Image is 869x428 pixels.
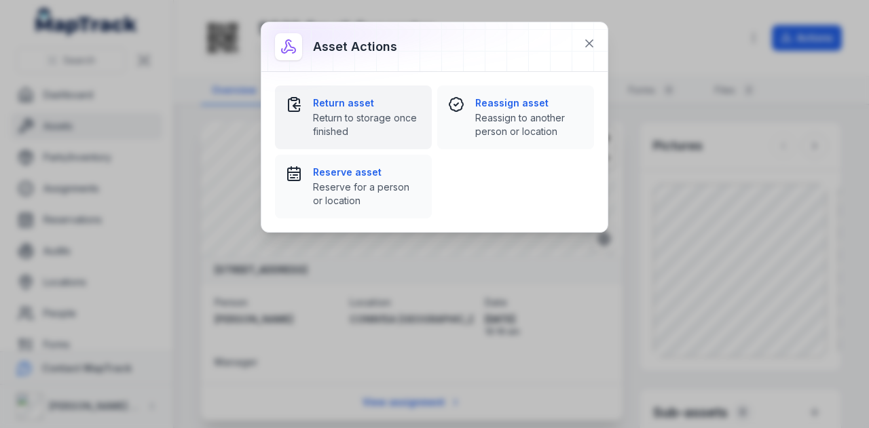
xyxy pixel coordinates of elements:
strong: Reserve asset [313,166,421,179]
span: Reserve for a person or location [313,180,421,208]
h3: Asset actions [313,37,397,56]
button: Reassign assetReassign to another person or location [437,85,594,149]
span: Reassign to another person or location [475,111,583,138]
button: Return assetReturn to storage once finished [275,85,432,149]
button: Reserve assetReserve for a person or location [275,155,432,218]
strong: Return asset [313,96,421,110]
strong: Reassign asset [475,96,583,110]
span: Return to storage once finished [313,111,421,138]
